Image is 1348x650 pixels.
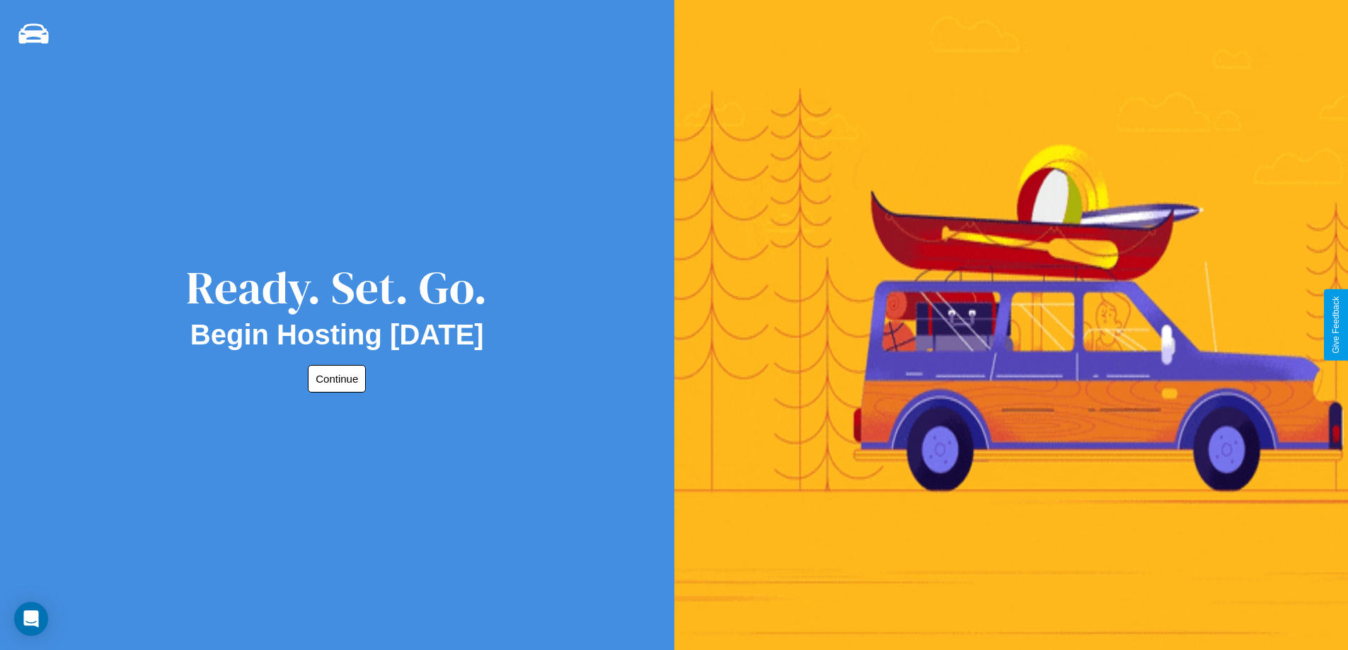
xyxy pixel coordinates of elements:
h2: Begin Hosting [DATE] [190,319,484,351]
div: Give Feedback [1331,296,1341,354]
div: Ready. Set. Go. [186,256,488,319]
button: Continue [308,365,366,393]
div: Open Intercom Messenger [14,602,48,636]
